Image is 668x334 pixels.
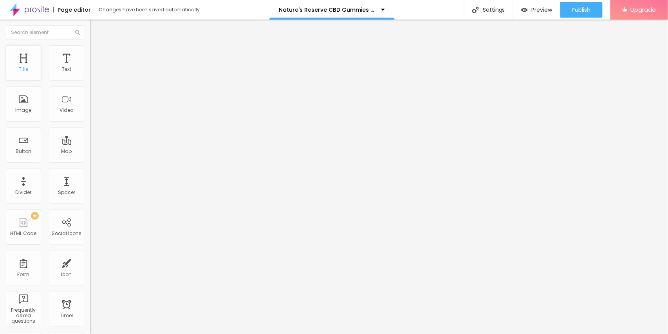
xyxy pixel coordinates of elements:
p: Nature's Reserve CBD Gummies Reviews : Natural Safe And Effective!! [279,7,375,13]
span: Preview [532,7,552,13]
button: Publish [560,2,603,18]
button: Preview [513,2,560,18]
div: Button [16,149,31,154]
div: Spacer [58,190,75,195]
div: Divider [16,190,32,195]
div: Map [61,149,72,154]
div: Social Icons [52,231,81,236]
img: Icone [75,30,80,35]
img: view-1.svg [521,7,528,13]
div: Frequently asked questions [8,307,39,324]
img: Icone [472,7,479,13]
div: Image [16,108,32,113]
span: Upgrade [631,6,656,13]
div: Page editor [53,7,91,13]
iframe: Editor [90,20,668,334]
input: Search element [6,25,84,40]
div: Text [62,66,71,72]
div: Title [19,66,28,72]
span: Publish [572,7,591,13]
div: Timer [60,313,73,318]
div: Icon [61,272,72,277]
div: Changes have been saved automatically [99,7,200,12]
div: HTML Code [11,231,37,236]
div: Video [60,108,74,113]
div: Form [18,272,30,277]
